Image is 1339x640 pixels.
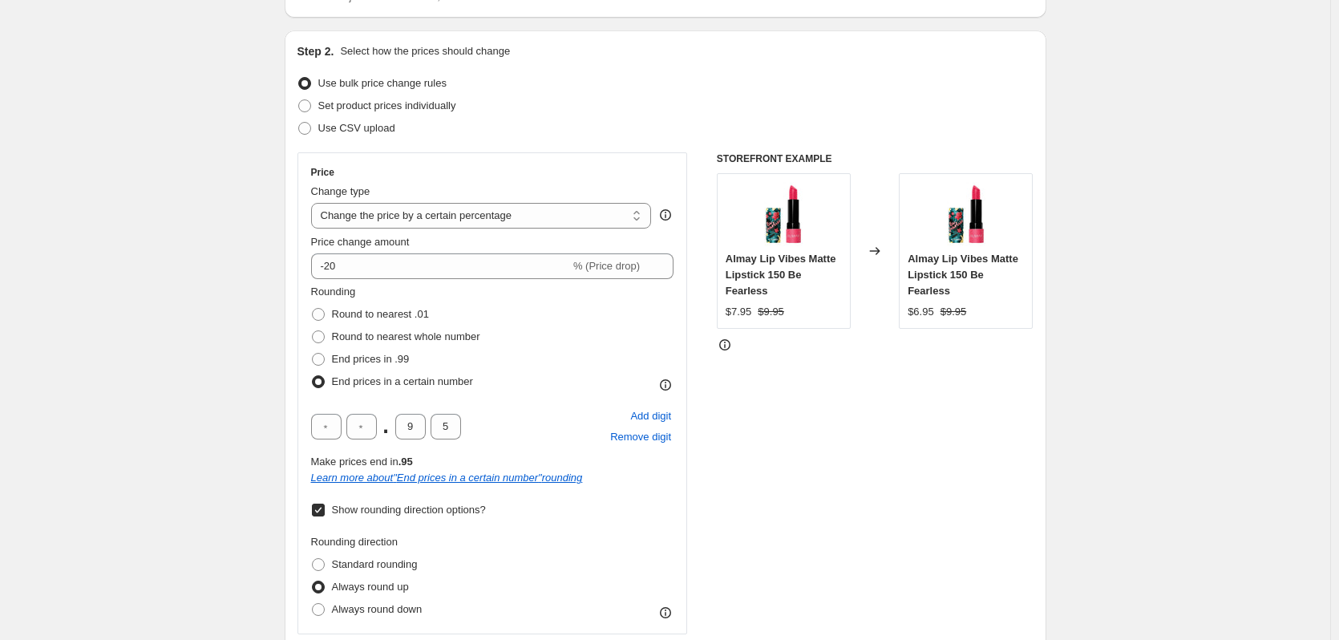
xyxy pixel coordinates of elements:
a: Learn more about"End prices in a certain number"rounding [311,472,583,484]
span: . [382,414,390,439]
span: Almay Lip Vibes Matte Lipstick 150 Be Fearless [726,253,836,297]
span: Rounding direction [311,536,398,548]
button: Add placeholder [628,406,674,427]
span: Show rounding direction options? [332,504,486,516]
span: Round to nearest .01 [332,308,429,320]
h6: STOREFRONT EXAMPLE [717,152,1034,165]
div: $6.95 [908,304,934,320]
i: Learn more about " End prices in a certain number " rounding [311,472,583,484]
button: Remove placeholder [608,427,674,448]
span: End prices in .99 [332,353,410,365]
span: Use CSV upload [318,122,395,134]
span: Remove digit [610,429,671,445]
span: Standard rounding [332,558,418,570]
input: -15 [311,253,570,279]
span: Use bulk price change rules [318,77,447,89]
strike: $9.95 [941,304,967,320]
span: Price change amount [311,236,410,248]
img: LVBF-Photoroom_80x.webp [934,182,998,246]
strike: $9.95 [758,304,784,320]
input: ﹡ [431,414,461,439]
p: Select how the prices should change [340,43,510,59]
input: ﹡ [395,414,426,439]
h3: Price [311,166,334,179]
span: End prices in a certain number [332,375,473,387]
input: ﹡ [311,414,342,439]
span: Make prices end in [311,456,413,468]
div: $7.95 [726,304,752,320]
span: Always round up [332,581,409,593]
div: help [657,207,674,223]
span: % (Price drop) [573,260,640,272]
img: LVBF-Photoroom_80x.webp [751,182,815,246]
b: .95 [398,456,413,468]
span: Add digit [630,408,671,424]
h2: Step 2. [297,43,334,59]
span: Rounding [311,286,356,298]
input: ﹡ [346,414,377,439]
span: Change type [311,185,370,197]
span: Always round down [332,603,423,615]
span: Almay Lip Vibes Matte Lipstick 150 Be Fearless [908,253,1018,297]
span: Round to nearest whole number [332,330,480,342]
span: Set product prices individually [318,99,456,111]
